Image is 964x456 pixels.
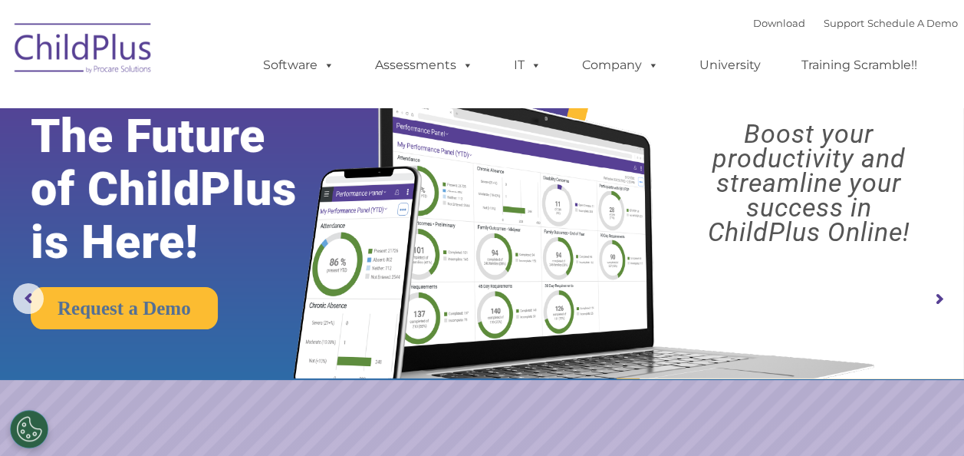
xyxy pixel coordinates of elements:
button: Cookies Settings [10,410,48,448]
a: Company [567,50,674,81]
a: Request a Demo [31,287,218,329]
span: Phone number [213,164,278,176]
a: Schedule A Demo [867,17,958,29]
a: University [684,50,776,81]
a: Download [753,17,805,29]
span: Last name [213,101,260,113]
font: | [753,17,958,29]
img: ChildPlus by Procare Solutions [7,12,160,89]
a: Software [248,50,350,81]
a: Training Scramble!! [786,50,933,81]
a: Support [824,17,864,29]
a: Assessments [360,50,489,81]
rs-layer: Boost your productivity and streamline your success in ChildPlus Online! [666,121,952,244]
rs-layer: The Future of ChildPlus is Here! [31,110,338,269]
a: IT [498,50,557,81]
